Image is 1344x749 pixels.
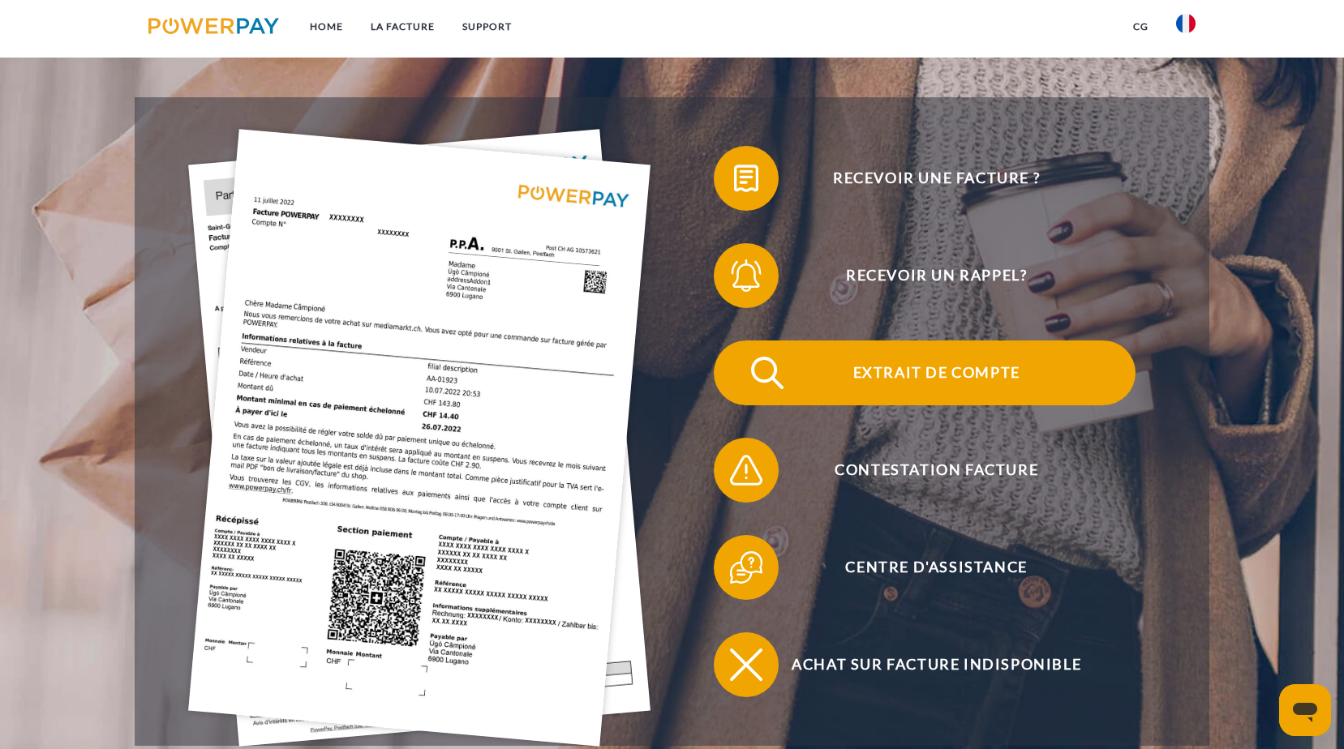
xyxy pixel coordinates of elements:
span: Contestation Facture [737,438,1135,503]
button: Contestation Facture [714,438,1136,503]
span: Recevoir une facture ? [737,146,1135,211]
iframe: Bouton de lancement de la fenêtre de messagerie [1279,684,1331,736]
span: Extrait de compte [737,340,1135,405]
span: Achat sur facture indisponible [737,632,1135,697]
img: logo-powerpay.svg [148,18,279,34]
button: Extrait de compte [714,340,1136,405]
img: qb_bill.svg [726,158,766,199]
button: Achat sur facture indisponible [714,632,1136,697]
img: fr [1176,14,1196,33]
span: Centre d'assistance [737,535,1135,600]
a: CG [1119,12,1162,41]
button: Recevoir une facture ? [714,146,1136,211]
img: qb_search.svg [747,353,788,393]
img: qb_bell.svg [726,255,766,296]
span: Recevoir un rappel? [737,243,1135,308]
img: single_invoice_powerpay_fr.jpg [188,129,651,747]
img: qb_warning.svg [726,450,766,490]
a: Support [449,12,526,41]
a: Home [296,12,357,41]
button: Centre d'assistance [714,535,1136,600]
button: Recevoir un rappel? [714,243,1136,308]
img: qb_close.svg [726,644,766,685]
img: qb_help.svg [726,547,766,588]
a: LA FACTURE [357,12,449,41]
